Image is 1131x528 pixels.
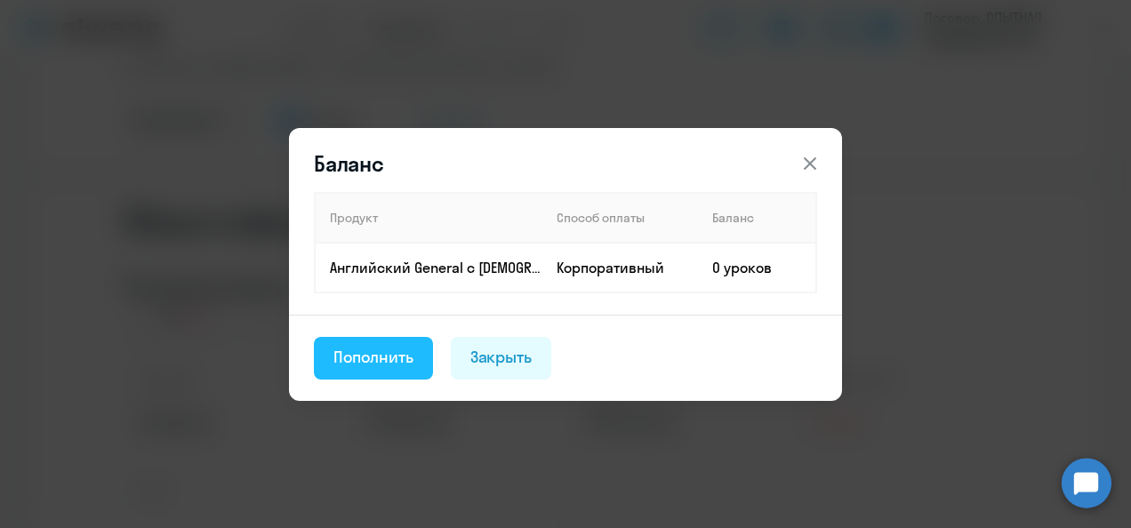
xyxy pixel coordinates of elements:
th: Баланс [698,193,816,243]
button: Пополнить [314,337,433,380]
div: Пополнить [333,346,413,369]
p: Английский General с [DEMOGRAPHIC_DATA] преподавателем [330,258,541,277]
td: Корпоративный [542,243,698,292]
th: Способ оплаты [542,193,698,243]
div: Закрыть [470,346,533,369]
button: Закрыть [451,337,552,380]
header: Баланс [289,149,842,178]
td: 0 уроков [698,243,816,292]
th: Продукт [315,193,542,243]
